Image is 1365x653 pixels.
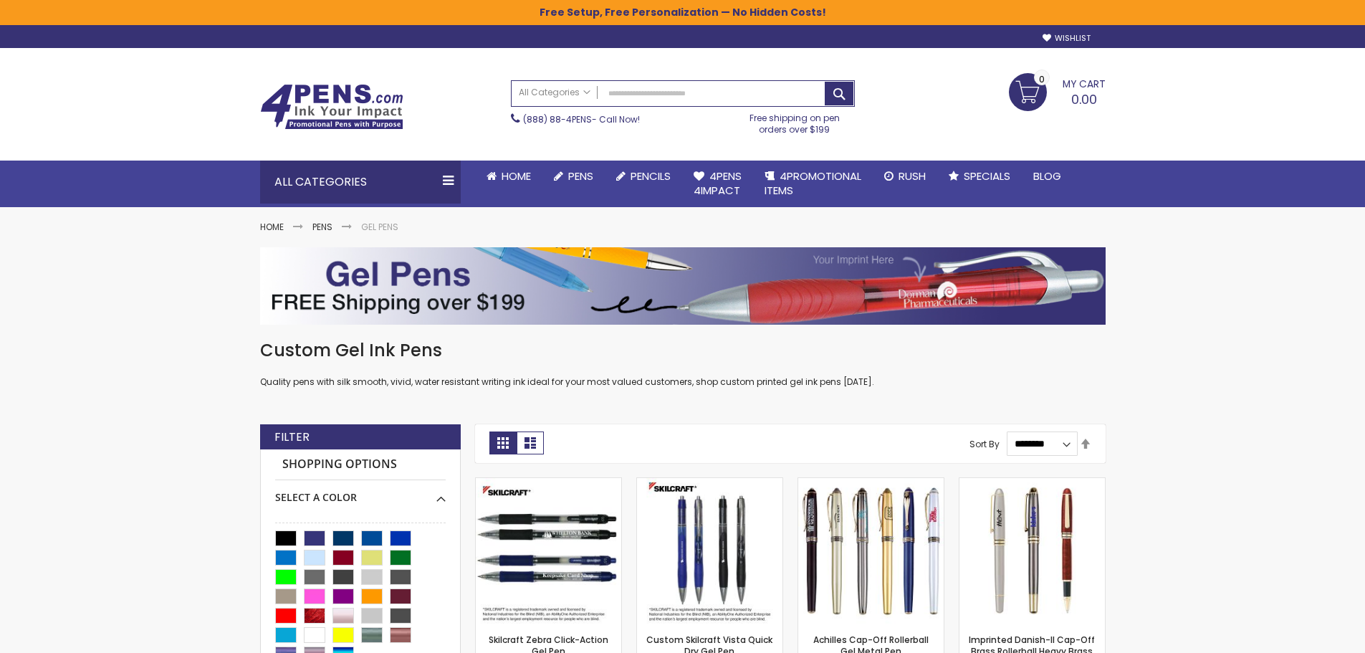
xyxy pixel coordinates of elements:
[1022,161,1073,192] a: Blog
[1033,168,1061,183] span: Blog
[937,161,1022,192] a: Specials
[475,161,542,192] a: Home
[682,161,753,207] a: 4Pens4impact
[275,480,446,505] div: Select A Color
[969,437,1000,449] label: Sort By
[312,221,332,233] a: Pens
[1039,72,1045,86] span: 0
[476,477,621,490] a: Skilcraft Zebra Click-Action Gel Pen
[964,168,1010,183] span: Specials
[361,221,398,233] strong: Gel Pens
[260,161,461,204] div: All Categories
[274,429,310,445] strong: Filter
[765,168,861,198] span: 4PROMOTIONAL ITEMS
[502,168,531,183] span: Home
[959,478,1105,624] img: Imprinted Danish-II Cap-Off Brass Rollerball Heavy Brass Pen with Gold Accents
[260,84,403,130] img: 4Pens Custom Pens and Promotional Products
[605,161,682,192] a: Pencils
[1043,33,1091,44] a: Wishlist
[542,161,605,192] a: Pens
[959,477,1105,490] a: Imprinted Danish-II Cap-Off Brass Rollerball Heavy Brass Pen with Gold Accents
[523,113,592,125] a: (888) 88-4PENS
[637,477,782,490] a: Custom Skilcraft Vista Quick Dry Gel Pen
[753,161,873,207] a: 4PROMOTIONALITEMS
[631,168,671,183] span: Pencils
[275,449,446,480] strong: Shopping Options
[694,168,742,198] span: 4Pens 4impact
[637,478,782,624] img: Custom Skilcraft Vista Quick Dry Gel Pen
[798,478,944,624] img: Achilles Cap-Off Rollerball Gel Metal Pen
[476,478,621,624] img: Skilcraft Zebra Click-Action Gel Pen
[1071,90,1097,108] span: 0.00
[260,339,1106,389] div: Quality pens with silk smooth, vivid, water resistant writing ink ideal for your most valued cust...
[734,107,855,135] div: Free shipping on pen orders over $199
[519,87,590,98] span: All Categories
[568,168,593,183] span: Pens
[523,113,640,125] span: - Call Now!
[798,477,944,490] a: Achilles Cap-Off Rollerball Gel Metal Pen
[489,432,517,454] strong: Grid
[260,221,284,233] a: Home
[260,339,1106,362] h1: Custom Gel Ink Pens
[899,168,926,183] span: Rush
[260,247,1106,325] img: Gel Pens
[1009,73,1106,109] a: 0.00 0
[512,81,598,105] a: All Categories
[873,161,937,192] a: Rush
